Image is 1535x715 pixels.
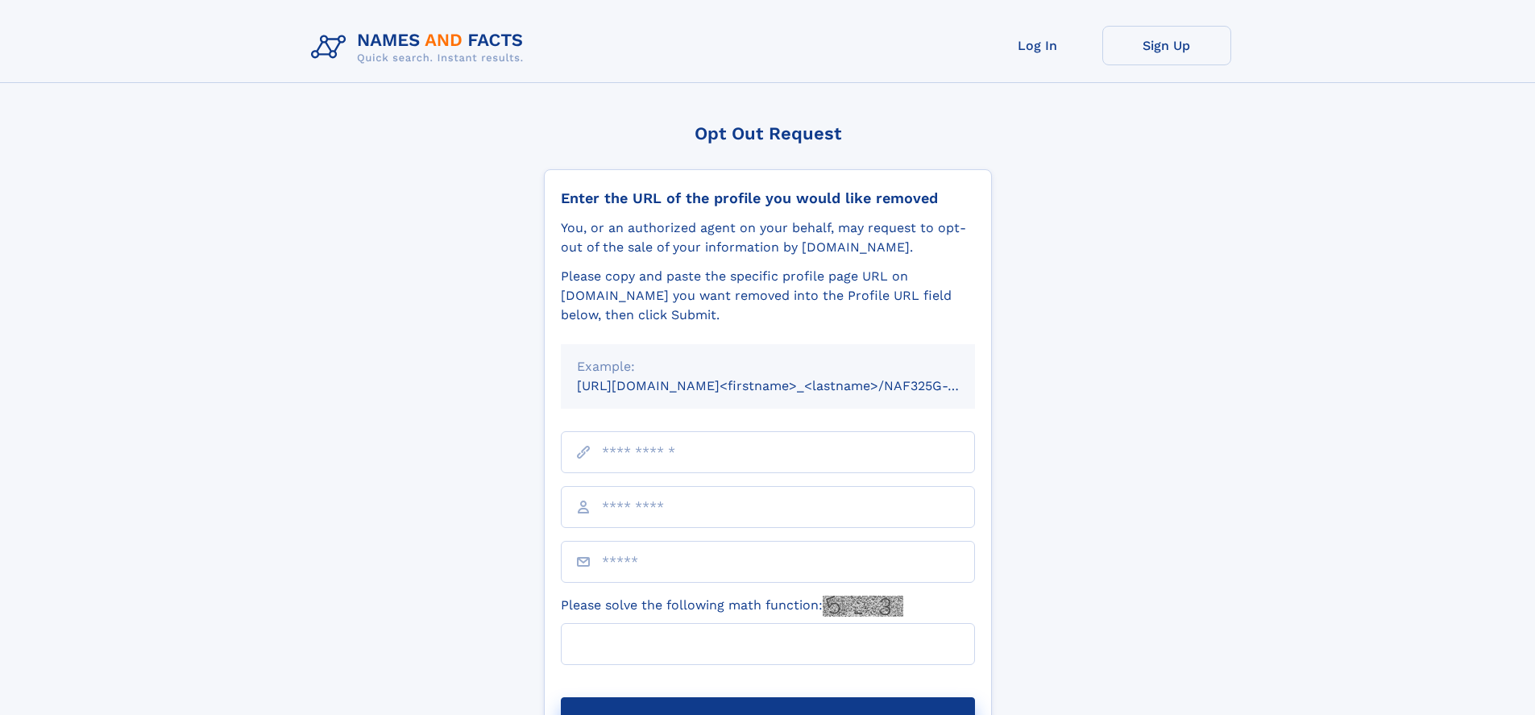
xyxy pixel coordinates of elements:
[973,26,1102,65] a: Log In
[544,123,992,143] div: Opt Out Request
[305,26,537,69] img: Logo Names and Facts
[561,267,975,325] div: Please copy and paste the specific profile page URL on [DOMAIN_NAME] you want removed into the Pr...
[1102,26,1231,65] a: Sign Up
[561,218,975,257] div: You, or an authorized agent on your behalf, may request to opt-out of the sale of your informatio...
[577,357,959,376] div: Example:
[561,189,975,207] div: Enter the URL of the profile you would like removed
[577,378,1006,393] small: [URL][DOMAIN_NAME]<firstname>_<lastname>/NAF325G-xxxxxxxx
[561,596,903,617] label: Please solve the following math function:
